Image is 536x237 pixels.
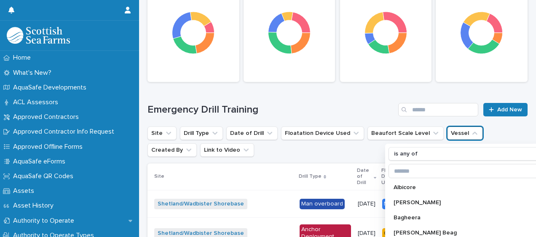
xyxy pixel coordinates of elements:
span: Add New [497,107,522,113]
p: What's New? [10,69,58,77]
p: Approved Contractor Info Request [10,128,121,136]
a: Shetland/Wadbister Shorebase [158,230,244,237]
a: Shetland/Wadbister Shorebase [158,200,244,208]
p: Approved Contractors [10,113,86,121]
p: ACL Assessors [10,98,65,106]
p: Approved Offline Forms [10,143,89,151]
p: AquaSafe QR Codes [10,172,80,180]
p: Authority to Operate [10,217,81,225]
p: AquaSafe Developments [10,84,93,92]
p: Date of Drill [357,166,372,187]
button: Link to Video [200,143,254,157]
h1: Emergency Drill Training [147,104,395,116]
p: [DATE] [358,230,375,237]
button: Vessel [447,126,483,140]
p: Assets [10,187,41,195]
button: Floatation Device Used [281,126,364,140]
button: Site [147,126,177,140]
p: AquaSafe eForms [10,158,72,166]
p: Drill Type [299,172,322,181]
button: Created By [147,143,197,157]
button: Date of Drill [226,126,278,140]
button: Drill Type [180,126,223,140]
p: Site [154,172,164,181]
img: bPIBxiqnSb2ggTQWdOVV [7,27,70,44]
p: Asset History [10,202,60,210]
p: Floatation Device Used [381,166,412,187]
a: Add New [483,103,528,116]
p: Home [10,54,38,62]
p: [DATE] [358,200,375,208]
div: Mannequin [382,199,415,209]
input: Search [398,103,478,116]
button: Beaufort Scale Level [367,126,444,140]
p: is any of [394,150,418,158]
div: Man overboard [300,199,345,209]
